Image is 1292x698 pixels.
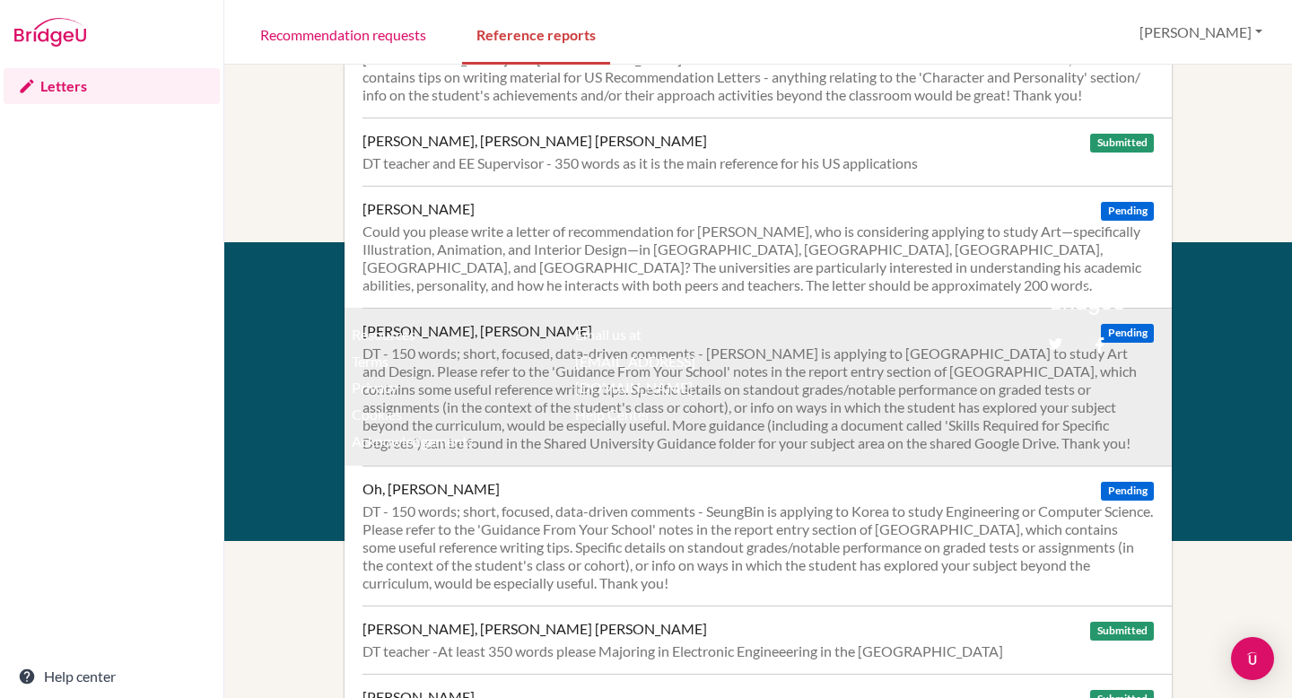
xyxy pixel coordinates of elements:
[352,432,474,449] a: Acknowledgements
[362,200,475,218] div: [PERSON_NAME]
[362,480,500,498] div: Oh, [PERSON_NAME]
[1090,134,1153,153] span: Submitted
[14,18,86,47] img: Bridge-U
[352,379,397,396] a: Privacy
[352,326,415,343] a: Resources
[362,502,1154,592] div: DT - 150 words; short, focused, data-driven comments - SeungBin is applying to Korea to study Eng...
[362,132,707,150] div: [PERSON_NAME], [PERSON_NAME] [PERSON_NAME]
[575,285,741,307] div: Support
[362,118,1172,186] a: [PERSON_NAME], [PERSON_NAME] [PERSON_NAME] Submitted DT teacher and EE Supervisor - 350 words as ...
[575,406,650,423] a: Help Center
[1101,482,1153,501] span: Pending
[4,659,220,694] a: Help center
[1090,622,1153,641] span: Submitted
[352,353,388,370] a: Terms
[362,466,1172,606] a: Oh, [PERSON_NAME] Pending DT - 150 words; short, focused, data-driven comments - SeungBin is appl...
[362,222,1154,294] div: Could you please write a letter of recommendation for [PERSON_NAME], who is considering applying ...
[246,3,441,65] a: Recommendation requests
[352,285,535,307] div: About
[352,406,402,423] a: Cookies
[462,3,610,65] a: Reference reports
[4,68,220,104] a: Letters
[1101,202,1153,221] span: Pending
[1131,15,1270,49] button: [PERSON_NAME]
[362,606,1172,674] a: [PERSON_NAME], [PERSON_NAME] [PERSON_NAME] Submitted DT teacher -At least 350 words please Majori...
[362,154,1154,172] div: DT teacher and EE Supervisor - 350 words as it is the main reference for his US applications
[362,620,707,638] div: [PERSON_NAME], [PERSON_NAME] [PERSON_NAME]
[362,186,1172,308] a: [PERSON_NAME] Pending Could you please write a letter of recommendation for [PERSON_NAME], who is...
[362,642,1154,660] div: DT teacher -At least 350 words please Majoring in Electronic Engineeering in the [GEOGRAPHIC_DATA]
[362,32,1154,104] div: CCA Supervisor - 100 words. [PERSON_NAME] is applying to study Computer Science or Finance in the...
[1052,285,1124,315] img: logo_white@2x-f4f0deed5e89b7ecb1c2cc34c3e3d731f90f0f143d5ea2071677605dd97b5244.png
[1231,637,1274,680] div: Open Intercom Messenger
[575,326,695,396] a: Email us at [EMAIL_ADDRESS][DOMAIN_NAME]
